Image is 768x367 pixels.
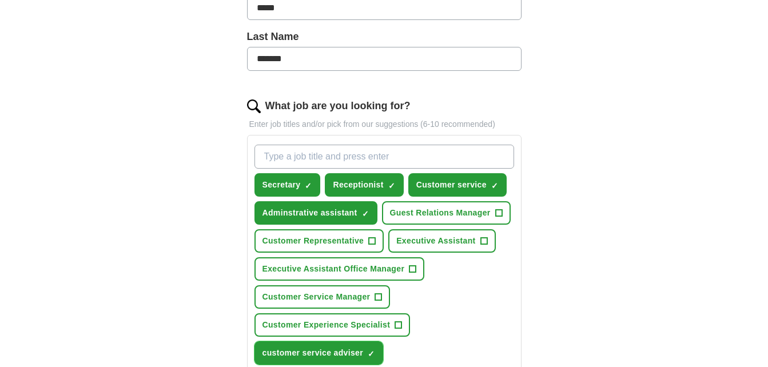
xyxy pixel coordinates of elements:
[390,207,491,219] span: Guest Relations Manager
[254,313,411,337] button: Customer Experience Specialist
[305,181,312,190] span: ✓
[262,179,301,191] span: Secretary
[247,118,522,130] p: Enter job titles and/or pick from our suggestions (6-10 recommended)
[247,29,522,45] label: Last Name
[247,99,261,113] img: search.png
[416,179,487,191] span: Customer service
[254,201,377,225] button: Adminstrative assistant✓
[265,98,411,114] label: What job are you looking for?
[262,291,371,303] span: Customer Service Manager
[254,341,384,365] button: customer service adviser✓
[254,229,384,253] button: Customer Representative
[254,257,425,281] button: Executive Assistant Office Manager
[262,319,391,331] span: Customer Experience Specialist
[262,263,405,275] span: Executive Assistant Office Manager
[368,349,375,358] span: ✓
[254,285,391,309] button: Customer Service Manager
[388,181,395,190] span: ✓
[388,229,495,253] button: Executive Assistant
[362,209,369,218] span: ✓
[262,347,364,359] span: customer service adviser
[491,181,498,190] span: ✓
[262,207,357,219] span: Adminstrative assistant
[254,145,514,169] input: Type a job title and press enter
[333,179,383,191] span: Receptionist
[408,173,507,197] button: Customer service✓
[396,235,475,247] span: Executive Assistant
[262,235,364,247] span: Customer Representative
[325,173,403,197] button: Receptionist✓
[382,201,511,225] button: Guest Relations Manager
[254,173,321,197] button: Secretary✓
